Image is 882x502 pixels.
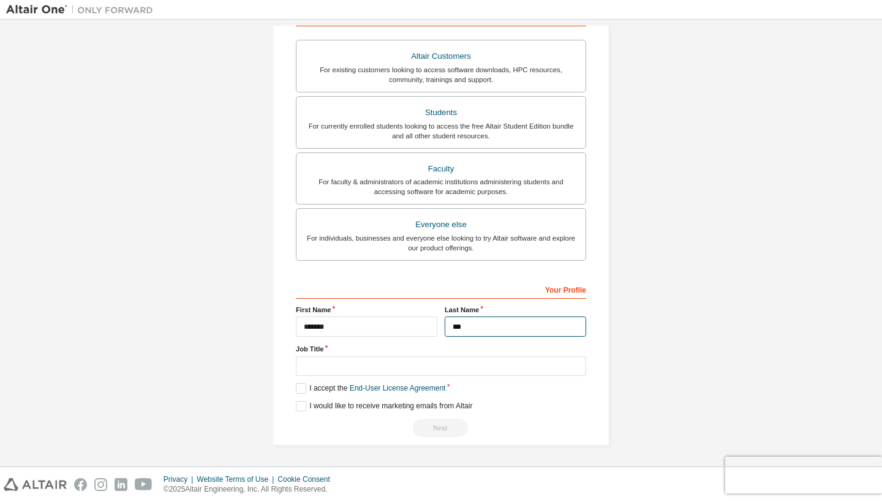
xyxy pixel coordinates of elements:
[4,478,67,491] img: altair_logo.svg
[725,457,882,493] iframe: reCAPTCHA
[115,478,127,491] img: linkedin.svg
[296,279,586,299] div: Your Profile
[304,216,578,233] div: Everyone else
[304,160,578,178] div: Faculty
[197,474,277,484] div: Website Terms of Use
[164,474,197,484] div: Privacy
[296,419,586,437] div: Read and acccept EULA to continue
[296,305,437,315] label: First Name
[304,48,578,65] div: Altair Customers
[6,4,159,16] img: Altair One
[304,121,578,141] div: For currently enrolled students looking to access the free Altair Student Edition bundle and all ...
[304,233,578,253] div: For individuals, businesses and everyone else looking to try Altair software and explore our prod...
[164,484,337,495] p: © 2025 Altair Engineering, Inc. All Rights Reserved.
[94,478,107,491] img: instagram.svg
[304,177,578,197] div: For faculty & administrators of academic institutions administering students and accessing softwa...
[296,383,445,394] label: I accept the
[296,344,586,354] label: Job Title
[74,478,87,491] img: facebook.svg
[304,65,578,84] div: For existing customers looking to access software downloads, HPC resources, community, trainings ...
[445,305,586,315] label: Last Name
[135,478,153,491] img: youtube.svg
[277,474,337,484] div: Cookie Consent
[304,104,578,121] div: Students
[350,384,446,392] a: End-User License Agreement
[296,401,472,411] label: I would like to receive marketing emails from Altair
